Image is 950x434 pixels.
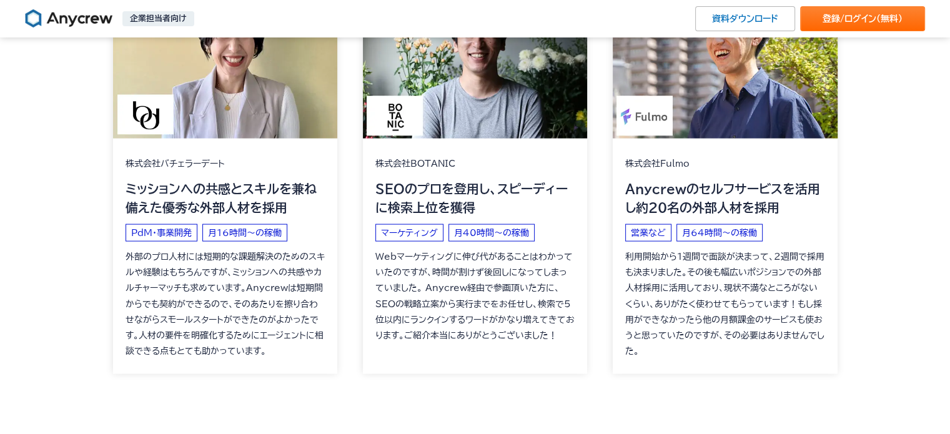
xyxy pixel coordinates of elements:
a: 資料ダウンロード [695,6,795,31]
img: Anycrew [25,9,112,29]
li: 月16時間〜の稼働 [202,224,287,242]
p: 株式会社バチェラーデート [126,156,325,172]
li: 営業など [625,224,671,242]
input: エニィクルーのプライバシーポリシーに同意する* [3,313,11,321]
a: 登録/ログイン（無料） [800,6,925,31]
li: 月64時間〜の稼働 [676,224,763,242]
li: PdM・事業開発 [126,224,197,242]
p: 株式会社BOTANIC [375,156,575,172]
p: 利用開始から1週間で面談が決まって、2週間で採用も決まりました。その後も幅広いポジションでの外部人材採用に活用しており、現状不満なところがないくらい、ありがたく使わせてもらっています！もし採用が... [625,249,825,359]
p: Webマーケティングに伸び代があることはわかっていたのですが、時間が割けず後回しになってしまっていました。 Anycrew経由で参画頂いた方に、SEOの戦略立案から実行までをお任せし、検索で5位... [375,249,575,343]
p: Anycrewのセルフサービスを活用し約20名の外部人材を採用 [625,179,825,217]
p: 外部のプロ人材には短期的な課題解決のためのスキルや経験はもちろんですが、ミッションへの共感やカルチャーマッチも求めています。Anycrewは短期間からでも契約ができるので、そのあたりを擦り合わせ... [126,249,325,359]
span: （無料） [876,14,903,23]
a: プライバシーポリシー [76,313,163,323]
p: 企業担当者向け [122,11,194,26]
span: エニィクルーの に同意する [14,313,210,323]
p: 株式会社Fulmo [625,156,825,172]
li: マーケティング [375,224,443,242]
p: ミッションへの共感とスキルを兼ね備えた優秀な外部人材を採用 [126,179,325,217]
li: 月40時間〜の稼働 [448,224,535,242]
p: SEOのプロを登用し、スピーディーに検索上位を獲得 [375,179,575,217]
